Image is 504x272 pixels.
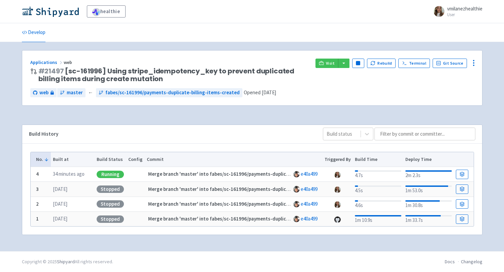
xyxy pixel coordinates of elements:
div: Stopped [97,200,124,208]
a: Build Details [456,199,468,209]
b: 1 [36,215,39,222]
span: [sc-161996] Using stripe_idempotency_key to prevent duplicated billing items during create mutation [38,67,310,83]
time: 34 minutes ago [53,171,85,177]
a: web [30,88,57,97]
input: Filter by commit or committer... [374,128,475,140]
div: 4.7s [355,169,401,179]
a: fabes/sc-161996/payments-duplicate-billing-items-created [96,88,242,97]
small: User [447,12,482,17]
a: Changelog [461,259,482,265]
time: [DATE] [53,215,67,222]
div: Stopped [97,215,124,223]
span: fabes/sc-161996/payments-duplicate-billing-items-created [105,89,240,97]
a: e40a499 [301,201,317,207]
time: [DATE] [53,201,67,207]
a: Build Details [456,170,468,179]
a: #21497 [38,66,64,76]
th: Build Status [95,152,126,167]
th: Built at [51,152,95,167]
a: vmilanezhealthie User [430,6,482,17]
th: Triggered By [322,152,353,167]
a: Visit [315,59,338,68]
img: Shipyard logo [22,6,79,17]
a: Shipyard [57,259,75,265]
a: Build Details [456,184,468,194]
strong: Merge branch 'master' into fabes/sc-161996/payments-duplicate-billing-items-created [148,201,344,207]
a: e40a499 [301,215,317,222]
span: master [67,89,83,97]
span: Visit [326,61,335,66]
strong: Merge branch 'master' into fabes/sc-161996/payments-duplicate-billing-items-created [148,215,344,222]
div: 1m 30.8s [405,199,451,209]
div: Build History [29,130,312,138]
b: 3 [36,186,39,192]
a: Git Source [433,59,467,68]
div: 1m 10.9s [355,214,401,224]
span: Opened [244,89,276,96]
time: [DATE] [262,89,276,96]
a: e40a499 [301,171,317,177]
div: 2m 2.3s [405,169,451,179]
a: Develop [22,23,45,42]
div: Running [97,171,124,178]
a: master [57,88,86,97]
a: Terminal [398,59,430,68]
a: healthie [87,5,126,18]
div: 4.5s [355,184,401,195]
span: web [39,89,48,97]
b: 2 [36,201,39,207]
a: Docs [445,259,455,265]
th: Build Time [353,152,403,167]
a: Build Details [456,214,468,224]
button: Rebuild [367,59,396,68]
div: 1m 33.7s [405,214,451,224]
a: e40a499 [301,186,317,192]
th: Deploy Time [403,152,454,167]
div: Stopped [97,185,124,193]
strong: Merge branch 'master' into fabes/sc-161996/payments-duplicate-billing-items-created [148,186,344,192]
th: Config [126,152,145,167]
span: ← [88,89,93,97]
div: 4.6s [355,199,401,209]
strong: Merge branch 'master' into fabes/sc-161996/payments-duplicate-billing-items-created [148,171,344,177]
span: vmilanezhealthie [447,5,482,12]
div: 1m 53.0s [405,184,451,195]
a: Applications [30,59,64,65]
span: web [64,59,73,65]
button: Pause [352,59,364,68]
time: [DATE] [53,186,67,192]
b: 4 [36,171,39,177]
div: Copyright © 2025 All rights reserved. [22,258,113,265]
button: No. [36,156,49,163]
th: Commit [144,152,322,167]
